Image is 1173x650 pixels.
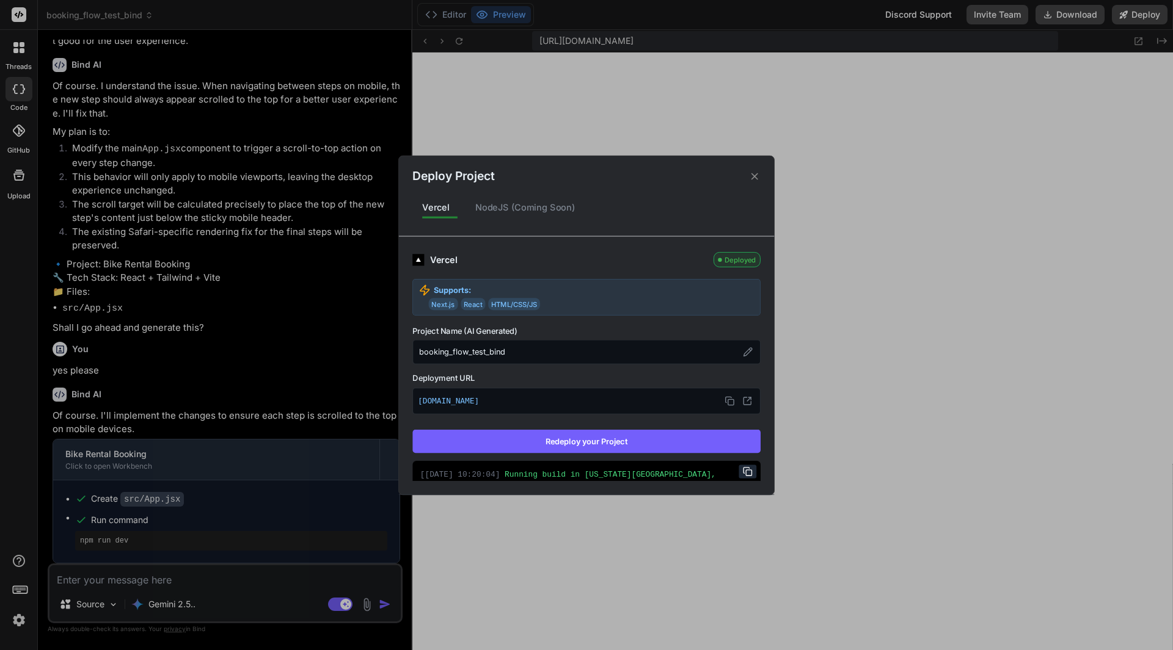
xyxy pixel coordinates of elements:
[739,393,755,409] button: Open in new tab
[714,252,761,267] div: Deployed
[434,284,472,295] strong: Supports:
[739,464,757,478] button: Copy URL
[412,340,761,364] div: booking_flow_test_bind
[412,430,761,453] button: Redeploy your Project
[741,345,755,358] button: Edit project name
[412,253,424,265] img: logo
[418,393,755,409] p: [DOMAIN_NAME]
[412,372,761,383] label: Deployment URL
[420,470,500,478] span: [ [DATE] 10:20:04 ]
[461,298,485,310] span: React
[722,393,738,409] button: Copy URL
[430,253,707,266] div: Vercel
[412,167,494,185] h2: Deploy Project
[466,195,585,220] div: NodeJS (Coming Soon)
[420,469,753,492] div: Running build in [US_STATE][GEOGRAPHIC_DATA], [GEOGRAPHIC_DATA] (East) – iad1
[412,325,761,337] label: Project Name (AI Generated)
[429,298,458,310] span: Next.js
[488,298,540,310] span: HTML/CSS/JS
[412,195,459,220] div: Vercel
